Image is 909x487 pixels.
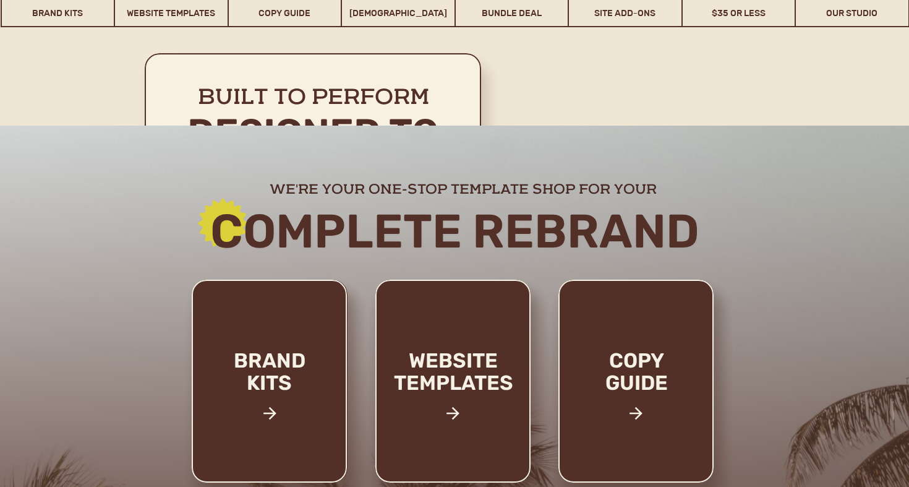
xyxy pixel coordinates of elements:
[121,206,789,256] h2: Complete rebrand
[160,86,467,113] h2: Built to perform
[181,180,745,196] h2: we're your one-stop template shop for your
[372,350,534,421] a: website templates
[579,350,694,436] a: copy guide
[160,112,467,156] h2: Designed to
[217,350,322,436] a: brand kits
